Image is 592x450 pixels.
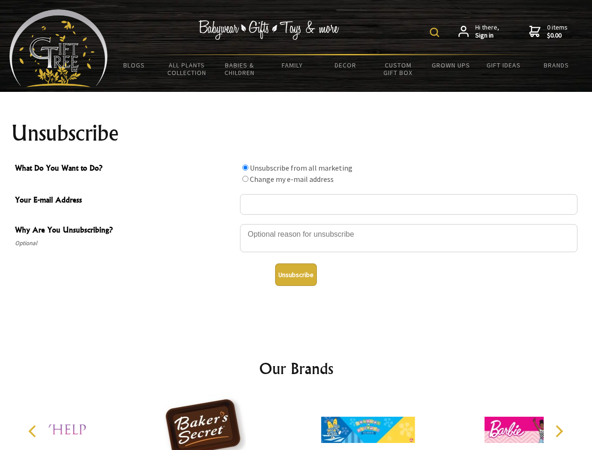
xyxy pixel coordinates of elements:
[15,224,235,238] span: Why Are You Unsubscribing?
[213,55,266,82] a: Babies & Children
[15,162,235,176] span: What Do You Want to Do?
[477,55,530,75] a: Gift Ideas
[372,55,425,82] a: Custom Gift Box
[424,55,477,75] a: Grown Ups
[458,23,499,40] a: Hi there,Sign in
[108,55,161,75] a: BLOGS
[23,421,44,442] button: Previous
[547,31,568,40] strong: $0.00
[275,263,317,286] button: Unsubscribe
[242,176,248,182] input: What Do You Want to Do?
[529,23,568,40] a: 0 items$0.00
[199,20,339,40] img: Babywear - Gifts - Toys & more
[161,55,214,82] a: All Plants Collection
[530,55,583,75] a: Brands
[15,238,235,249] span: Optional
[11,122,581,144] h1: Unsubscribe
[548,421,569,442] button: Next
[475,23,499,40] span: Hi there,
[9,9,108,87] img: Babyware - Gifts - Toys and more...
[242,165,248,171] input: What Do You Want to Do?
[250,174,334,184] label: Change my e-mail address
[19,357,574,380] h2: Our Brands
[475,31,499,40] strong: Sign in
[15,194,235,208] span: Your E-mail Address
[266,55,319,75] a: Family
[319,55,372,75] a: Decor
[240,194,577,215] input: Your E-mail Address
[547,23,568,40] span: 0 items
[430,28,439,37] img: product search
[250,163,352,172] label: Unsubscribe from all marketing
[240,224,577,252] textarea: Why Are You Unsubscribing?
